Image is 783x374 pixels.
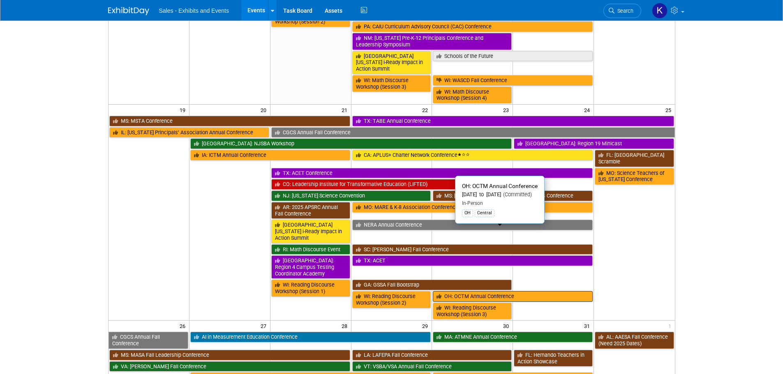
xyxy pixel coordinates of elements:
[652,3,668,18] img: Kara Haven
[341,105,351,115] span: 21
[352,291,431,308] a: WI: Reading Discourse Workshop (Session 2)
[109,116,350,126] a: MS: MSTA Conference
[271,127,675,138] a: CGCS Annual Fall Conference
[433,291,593,302] a: OH: OCTM Annual Conference
[595,332,674,349] a: AL: AAESA Fall Conference (Need 2025 Dates)
[421,105,432,115] span: 22
[583,321,594,331] span: 31
[583,105,594,115] span: 24
[501,191,532,197] span: (Committed)
[271,179,512,190] a: CO: Leadership Institute for Transformative Education (LIFTED)
[595,168,674,185] a: MO: Science Teachers of [US_STATE] Conference
[352,202,593,213] a: MO: MARE & K-8 Association Conference
[352,350,512,360] a: LA: LAFEPA Fall Conference
[352,21,593,32] a: PA: CAIU Curriculum Advisory Council (CAC) Conference
[109,127,269,138] a: IL: [US_STATE] Principals’ Association Annual Conference
[190,332,431,342] a: AI in Measurement Education Conference
[352,33,512,50] a: NM: [US_STATE] Pre-K-12 Principals Conference and Leadership Symposium
[668,321,675,331] span: 1
[514,138,674,149] a: [GEOGRAPHIC_DATA]: Region 19 Minicast
[462,191,538,198] div: [DATE] to [DATE]
[462,200,483,206] span: In-Person
[179,321,189,331] span: 26
[190,150,350,161] a: IA: ICTM Annual Conference
[514,350,593,367] a: FL: Hernando Teachers in Action Showcase
[433,51,593,62] a: Schools of the Future
[352,220,593,230] a: NERA Annual Conference
[190,138,512,149] a: [GEOGRAPHIC_DATA]: NJSBA Workshop
[433,190,593,201] a: MS: [MEDICAL_DATA] and Related Concerns Conference
[271,190,431,201] a: NJ: [US_STATE] Science Convention
[433,87,512,103] a: WI: Math Discourse Workshop (Session 4)
[260,321,270,331] span: 27
[271,202,350,219] a: AR: 2025 APSRC Annual Fall Conference
[271,168,593,179] a: TX: ACET Conference
[109,361,350,372] a: VA: [PERSON_NAME] Fall Conference
[433,303,512,319] a: WI: Reading Discourse Workshop (Session 3)
[462,209,473,217] div: OH
[614,8,633,14] span: Search
[179,105,189,115] span: 19
[271,244,350,255] a: RI: Math Discourse Event
[352,255,593,266] a: TX: ACET
[352,116,674,126] a: TX: TABE Annual Conference
[260,105,270,115] span: 20
[108,7,149,15] img: ExhibitDay
[603,4,641,18] a: Search
[271,220,350,243] a: [GEOGRAPHIC_DATA][US_STATE] i-Ready Impact in Action Summit
[109,350,350,360] a: MS: MASA Fall Leadership Conference
[595,150,674,167] a: FL: [GEOGRAPHIC_DATA] Scramble
[352,75,431,92] a: WI: Math Discourse Workshop (Session 3)
[352,280,512,290] a: GA: GSSA Fall Bootstrap
[433,332,593,342] a: MA: ATMNE Annual Conference
[352,361,512,372] a: VT: VSBA/VSA Annual Fall Conference
[159,7,229,14] span: Sales - Exhibits and Events
[502,321,513,331] span: 30
[271,280,350,296] a: WI: Reading Discourse Workshop (Session 1)
[341,321,351,331] span: 28
[433,75,593,86] a: WI: WASCD Fall Conference
[352,51,431,74] a: [GEOGRAPHIC_DATA][US_STATE] i-Ready Impact in Action Summit
[352,244,593,255] a: SC: [PERSON_NAME] Fall Conference
[502,105,513,115] span: 23
[475,209,494,217] div: Central
[665,105,675,115] span: 25
[271,255,350,279] a: [GEOGRAPHIC_DATA]: Region 4 Campus Testing Coordinator Academy
[352,150,593,161] a: CA: APLUS+ Charter Network Conference
[109,332,188,349] a: CGCS Annual Fall Conference
[421,321,432,331] span: 29
[462,183,538,189] span: OH: OCTM Annual Conference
